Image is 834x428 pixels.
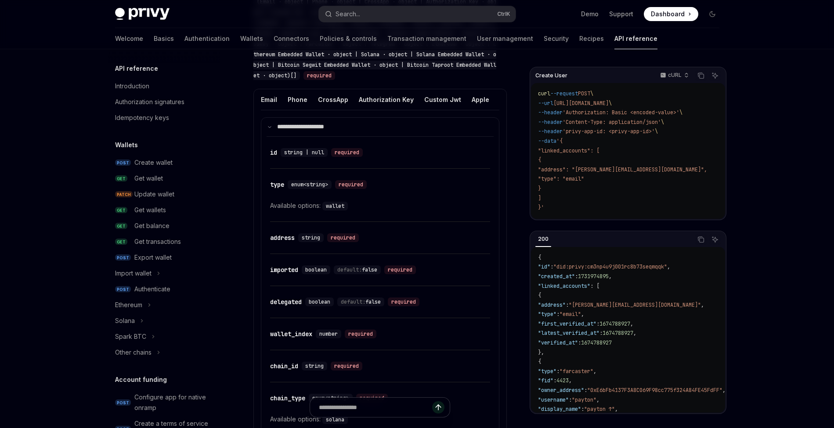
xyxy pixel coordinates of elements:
a: Demo [581,10,599,18]
button: Email [261,89,277,110]
span: "type": "email" [538,175,584,182]
div: required [384,265,416,274]
a: Transaction management [387,28,466,49]
span: string | null [284,149,324,156]
a: GETGet transactions [108,234,220,250]
span: \ [679,109,682,116]
span: "fid" [538,377,553,384]
span: PATCH [115,191,133,198]
span: 'Content-Type: application/json' [563,119,661,126]
div: Create wallet [134,157,173,168]
span: default: [341,298,365,305]
button: Send message [432,401,444,413]
span: 4423 [556,377,569,384]
span: --header [538,109,563,116]
span: enum<string> [291,181,328,188]
span: string [302,234,320,241]
button: Ethereum [108,297,220,313]
h5: Account funding [115,374,167,385]
span: 'Authorization: Basic <encoded-value>' [563,109,679,116]
span: : [553,377,556,384]
div: required [345,330,376,338]
span: }, [538,349,544,356]
span: , [722,387,726,394]
span: '{ [556,138,563,145]
span: "username" [538,396,569,403]
a: POSTExport wallet [108,250,220,265]
button: Toggle dark mode [705,7,719,21]
span: { [538,156,541,163]
button: Apple [472,89,489,110]
a: Authorization signatures [108,94,220,110]
div: required [388,297,419,306]
a: User management [477,28,533,49]
span: , [569,377,572,384]
span: : [599,330,603,337]
span: --header [538,128,563,135]
span: : [578,339,581,346]
a: Policies & controls [320,28,377,49]
span: : [550,263,553,270]
span: false [362,266,377,273]
button: Copy the contents from the code block [695,234,707,245]
span: \ [661,119,664,126]
button: Ask AI [709,70,721,81]
span: GET [115,207,127,214]
span: POST [115,399,131,406]
span: "address": "[PERSON_NAME][EMAIL_ADDRESS][DOMAIN_NAME]", [538,166,707,173]
div: Introduction [115,81,149,91]
span: : [584,387,587,394]
a: Idempotency keys [108,110,220,126]
span: 1674788927 [603,330,633,337]
span: ] [538,195,541,202]
span: "linked_accounts" [538,283,590,290]
span: { [538,358,541,365]
span: , [667,263,670,270]
span: --request [550,90,578,97]
span: : [ [590,283,599,290]
div: address [270,233,295,242]
span: : [556,368,560,375]
span: 1674788927 [599,320,630,327]
button: Ask AI [709,234,721,245]
span: Create User [535,72,567,79]
span: }' [538,204,544,211]
span: enum<string> [312,395,349,402]
span: 1674788927 [581,339,612,346]
a: Introduction [108,78,220,94]
span: string [305,363,324,370]
span: , [609,273,612,280]
span: --url [538,100,553,107]
span: "email" [560,311,581,318]
span: \ [655,128,658,135]
h5: Wallets [115,140,138,150]
span: : [575,273,578,280]
div: Update wallet [134,189,174,199]
span: curl [538,90,550,97]
div: Spark BTC [115,331,146,342]
button: Custom Jwt [424,89,461,110]
span: : [569,396,572,403]
span: "verified_at" [538,339,578,346]
span: , [633,330,636,337]
a: Basics [154,28,174,49]
span: { [538,292,541,299]
a: GETGet wallets [108,202,220,218]
button: Import wallet [108,265,220,281]
span: number [319,330,338,337]
span: boolean [305,266,327,273]
span: , [701,301,704,308]
span: GET [115,175,127,182]
span: GET [115,223,127,229]
span: boolean [309,298,330,305]
div: Export wallet [134,252,172,263]
button: cURL [655,68,693,83]
div: Configure app for native onramp [134,392,215,413]
div: chain_id [270,362,298,370]
div: id [270,148,277,157]
div: chain_type [270,394,305,403]
span: : [581,406,584,413]
div: delegated [270,297,302,306]
div: required [335,180,367,189]
span: POST [115,254,131,261]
